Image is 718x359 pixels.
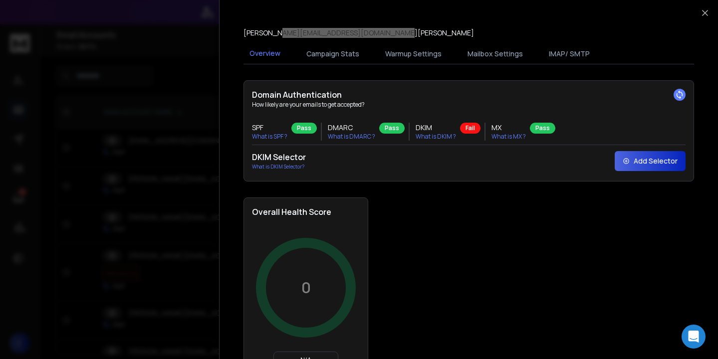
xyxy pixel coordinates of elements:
button: IMAP/ SMTP [543,43,596,65]
p: What is DKIM ? [416,133,456,141]
p: How likely are your emails to get accepted? [252,101,686,109]
h3: MX [491,123,526,133]
p: [PERSON_NAME][EMAIL_ADDRESS][DOMAIN_NAME][PERSON_NAME] [243,28,474,38]
p: 0 [301,279,311,297]
h3: SPF [252,123,287,133]
p: What is DKIM Selector? [252,163,306,171]
p: What is MX ? [491,133,526,141]
div: Pass [530,123,555,134]
p: What is DMARC ? [328,133,375,141]
h2: DKIM Selector [252,151,306,163]
p: What is SPF ? [252,133,287,141]
button: Add Selector [615,151,686,171]
div: Open Intercom Messenger [682,325,706,349]
div: Fail [460,123,480,134]
button: Campaign Stats [300,43,365,65]
div: Pass [291,123,317,134]
div: Pass [379,123,405,134]
h3: DMARC [328,123,375,133]
button: Warmup Settings [379,43,448,65]
button: Overview [243,42,286,65]
h2: Overall Health Score [252,206,360,218]
button: Mailbox Settings [462,43,529,65]
h2: Domain Authentication [252,89,686,101]
h3: DKIM [416,123,456,133]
